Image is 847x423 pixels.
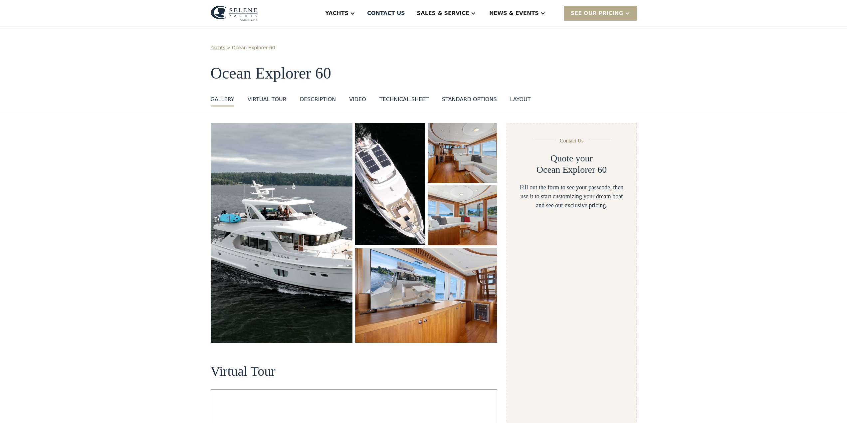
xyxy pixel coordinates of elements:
[379,96,429,104] div: Technical sheet
[211,44,226,51] a: Yachts
[442,96,497,106] a: standard options
[510,96,531,106] a: layout
[560,137,584,145] div: Contact Us
[367,9,405,17] div: Contact US
[211,364,498,379] h2: Virtual Tour
[211,96,234,106] a: GALLERY
[417,9,469,17] div: Sales & Service
[300,96,336,104] div: DESCRIPTION
[349,96,366,106] a: VIDEO
[325,9,348,17] div: Yachts
[349,96,366,104] div: VIDEO
[211,65,637,82] h1: Ocean Explorer 60
[442,96,497,104] div: standard options
[248,96,287,106] a: VIRTUAL TOUR
[211,123,353,343] a: open lightbox
[550,153,593,164] h2: Quote your
[355,248,497,343] a: open lightbox
[518,183,625,210] div: Fill out the form to see your passcode, then use it to start customizing your dream boat and see ...
[211,96,234,104] div: GALLERY
[227,44,231,51] div: >
[300,96,336,106] a: DESCRIPTION
[489,9,539,17] div: News & EVENTS
[232,44,275,51] a: Ocean Explorer 60
[248,96,287,104] div: VIRTUAL TOUR
[428,185,498,245] a: open lightbox
[564,6,637,20] div: SEE Our Pricing
[379,96,429,106] a: Technical sheet
[428,123,498,183] a: open lightbox
[510,96,531,104] div: layout
[355,123,425,245] a: open lightbox
[571,9,623,17] div: SEE Our Pricing
[536,164,607,175] h2: Ocean Explorer 60
[211,6,258,21] img: logo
